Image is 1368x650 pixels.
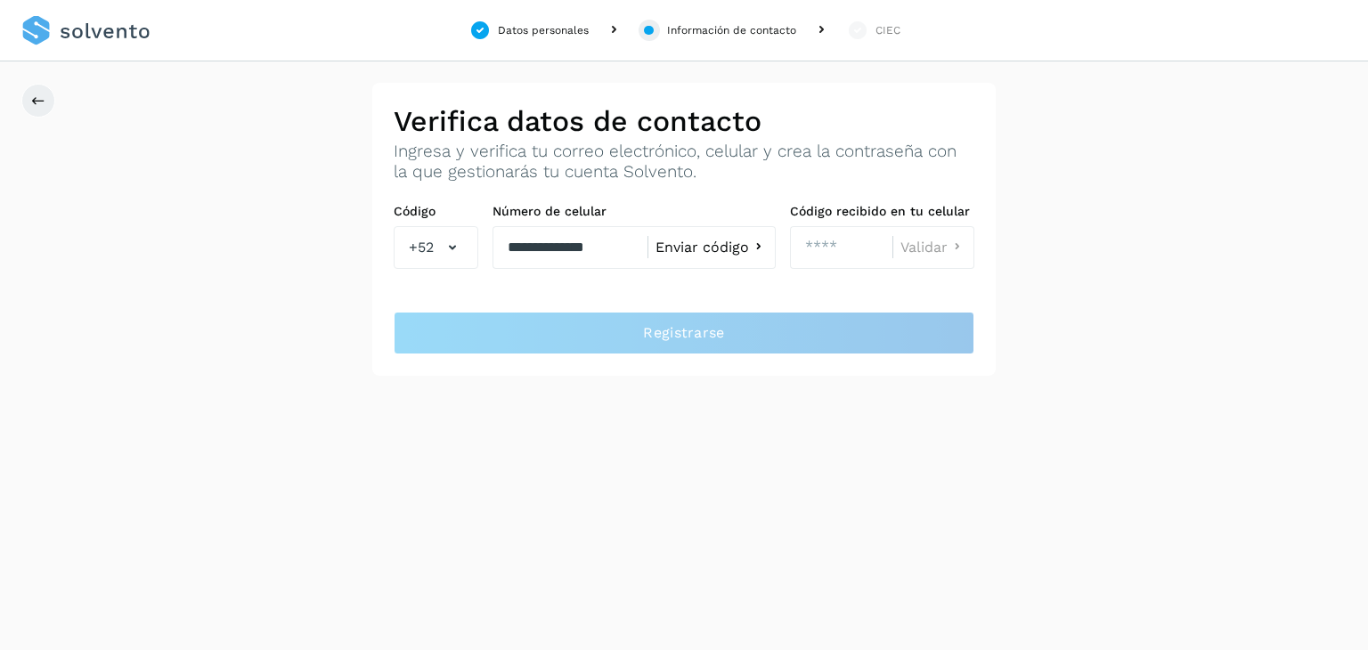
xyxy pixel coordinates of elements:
label: Código recibido en tu celular [790,204,974,219]
span: Validar [900,240,948,255]
button: Registrarse [394,312,974,354]
div: CIEC [875,22,900,38]
button: Validar [900,238,966,256]
label: Código [394,204,478,219]
h2: Verifica datos de contacto [394,104,974,138]
p: Ingresa y verifica tu correo electrónico, celular y crea la contraseña con la que gestionarás tu ... [394,142,974,183]
div: Datos personales [498,22,589,38]
label: Número de celular [493,204,776,219]
div: Información de contacto [667,22,796,38]
span: +52 [409,237,434,258]
button: Enviar código [655,238,768,256]
span: Registrarse [643,323,724,343]
span: Enviar código [655,240,749,255]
